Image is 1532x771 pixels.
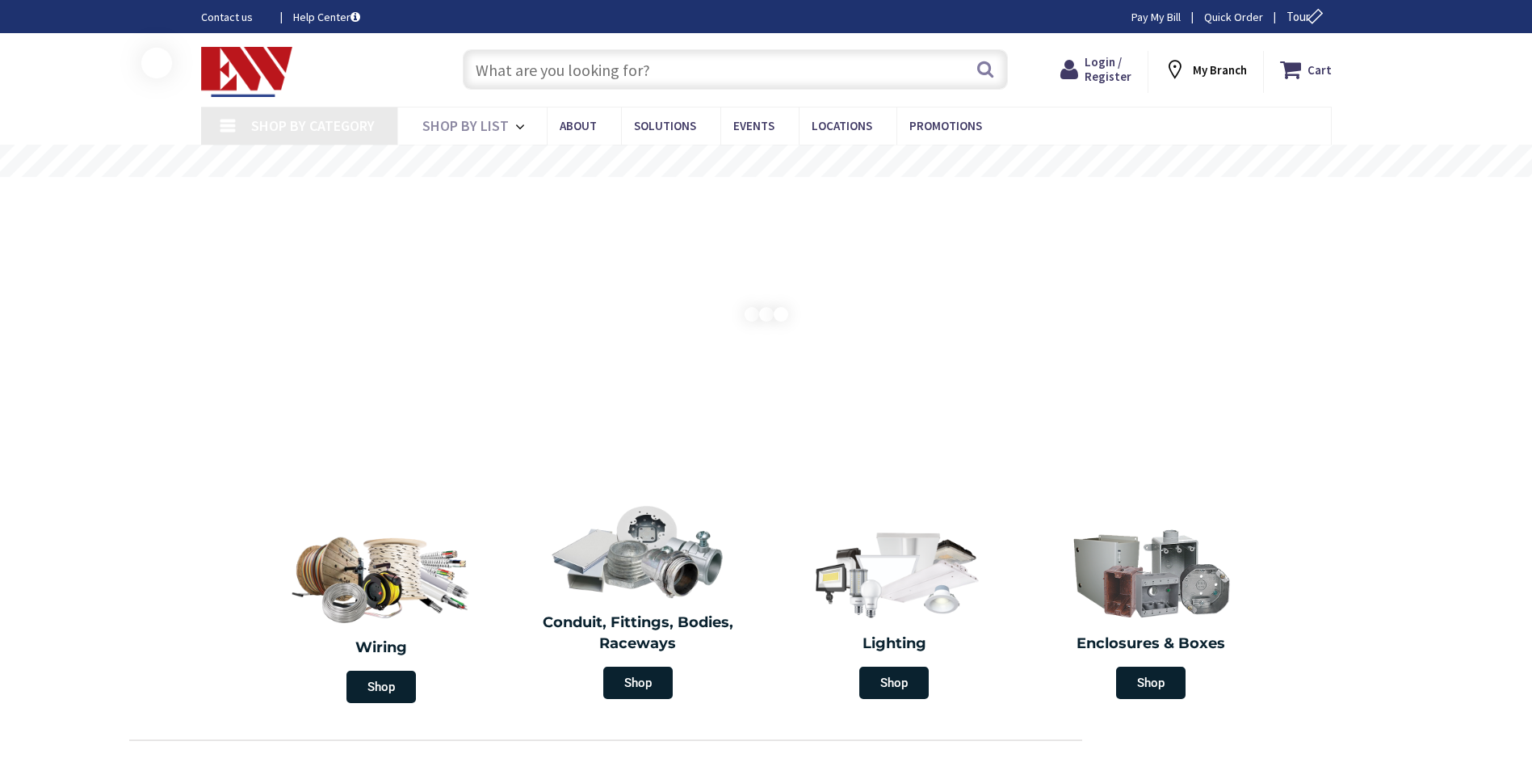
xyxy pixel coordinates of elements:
[422,116,509,135] span: Shop By List
[859,667,929,699] span: Shop
[522,613,754,654] h2: Conduit, Fittings, Bodies, Raceways
[733,118,774,133] span: Events
[1026,517,1275,707] a: Enclosures & Boxes Shop
[293,9,360,25] a: Help Center
[1116,667,1186,699] span: Shop
[1131,9,1181,25] a: Pay My Bill
[1280,55,1332,84] a: Cart
[346,671,416,703] span: Shop
[634,118,696,133] span: Solutions
[463,49,1008,90] input: What are you looking for?
[254,517,510,711] a: Wiring Shop
[1060,55,1131,84] a: Login / Register
[603,667,673,699] span: Shop
[1085,54,1131,84] span: Login / Register
[770,517,1019,707] a: Lighting Shop
[262,638,502,659] h2: Wiring
[251,116,375,135] span: Shop By Category
[1204,9,1263,25] a: Quick Order
[201,47,293,97] img: Electrical Wholesalers, Inc.
[1193,62,1247,78] strong: My Branch
[909,118,982,133] span: Promotions
[779,634,1011,655] h2: Lighting
[560,118,597,133] span: About
[1286,9,1328,24] span: Tour
[1035,634,1267,655] h2: Enclosures & Boxes
[812,118,872,133] span: Locations
[514,496,762,707] a: Conduit, Fittings, Bodies, Raceways Shop
[1307,55,1332,84] strong: Cart
[201,9,267,25] a: Contact us
[1164,55,1247,84] div: My Branch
